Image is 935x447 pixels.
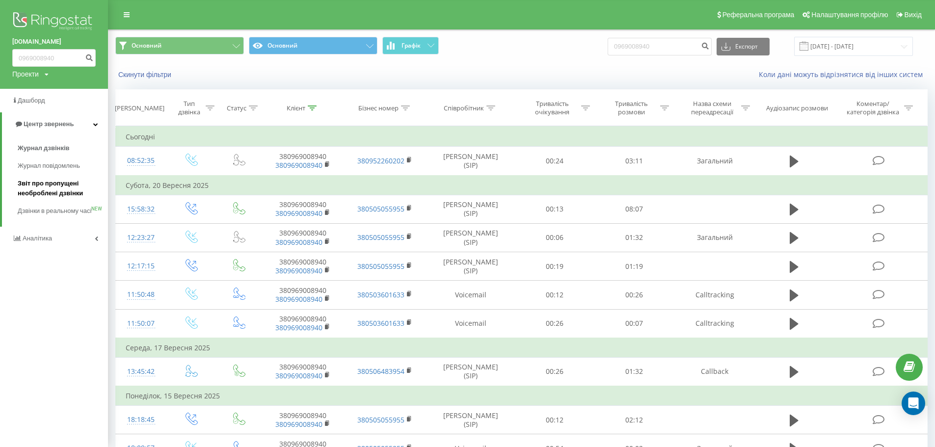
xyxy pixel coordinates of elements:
td: 380969008940 [262,252,344,281]
button: Скинути фільтри [115,70,176,79]
span: Центр звернень [24,120,74,128]
div: 08:52:35 [126,151,157,170]
span: Звіт про пропущені необроблені дзвінки [18,179,103,198]
div: Тривалість очікування [526,100,579,116]
div: Назва схеми переадресації [686,100,739,116]
td: [PERSON_NAME] (SIP) [426,357,515,386]
td: 08:07 [594,195,673,223]
a: [DOMAIN_NAME] [12,37,96,47]
a: 380505055955 [357,233,404,242]
td: 380969008940 [262,357,344,386]
a: Звіт про пропущені необроблені дзвінки [18,175,108,202]
div: Тривалість розмови [605,100,658,116]
td: Calltracking [673,281,756,309]
td: 01:32 [594,357,673,386]
a: Коли дані можуть відрізнятися вiд інших систем [759,70,928,79]
div: 12:23:27 [126,228,157,247]
div: 15:58:32 [126,200,157,219]
td: [PERSON_NAME] (SIP) [426,406,515,434]
span: Дашборд [18,97,45,104]
td: 00:13 [515,195,594,223]
a: 380969008940 [275,266,322,275]
a: Журнал повідомлень [18,157,108,175]
span: Вихід [905,11,922,19]
a: 380969008940 [275,323,322,332]
span: Аналiтика [23,235,52,242]
span: Налаштування профілю [811,11,888,19]
button: Експорт [717,38,770,55]
td: 00:07 [594,309,673,338]
td: [PERSON_NAME] (SIP) [426,223,515,252]
td: 01:32 [594,223,673,252]
img: Ringostat logo [12,10,96,34]
button: Основний [249,37,377,54]
input: Пошук за номером [12,49,96,67]
a: Дзвінки в реальному часіNEW [18,202,108,220]
span: Основний [132,42,161,50]
td: 380969008940 [262,195,344,223]
div: 18:18:45 [126,410,157,429]
td: Calltracking [673,309,756,338]
div: Open Intercom Messenger [902,392,925,415]
a: 380969008940 [275,420,322,429]
td: Voicemail [426,281,515,309]
div: Бізнес номер [358,104,399,112]
td: 00:26 [515,357,594,386]
div: Тип дзвінка [175,100,203,116]
a: 380969008940 [275,371,322,380]
td: 380969008940 [262,406,344,434]
td: Callback [673,357,756,386]
td: Загальний [673,223,756,252]
td: 03:11 [594,147,673,176]
td: [PERSON_NAME] (SIP) [426,147,515,176]
a: 380505055955 [357,262,404,271]
a: 380503601633 [357,290,404,299]
a: 380969008940 [275,294,322,304]
td: 00:24 [515,147,594,176]
td: 380969008940 [262,223,344,252]
td: 00:06 [515,223,594,252]
a: Журнал дзвінків [18,139,108,157]
span: Дзвінки в реальному часі [18,206,91,216]
td: 380969008940 [262,147,344,176]
a: 380952260202 [357,156,404,165]
td: [PERSON_NAME] (SIP) [426,195,515,223]
a: 380969008940 [275,209,322,218]
div: 12:17:15 [126,257,157,276]
div: 13:45:42 [126,362,157,381]
button: Графік [382,37,439,54]
td: Voicemail [426,309,515,338]
td: 00:12 [515,406,594,434]
div: 11:50:48 [126,285,157,304]
td: 01:19 [594,252,673,281]
td: 00:12 [515,281,594,309]
div: Клієнт [287,104,305,112]
button: Основний [115,37,244,54]
div: 11:50:07 [126,314,157,333]
a: 380503601633 [357,318,404,328]
td: Загальний [673,147,756,176]
div: Проекти [12,69,39,79]
td: Понеділок, 15 Вересня 2025 [116,386,928,406]
span: Графік [401,42,421,49]
td: 02:12 [594,406,673,434]
td: Середа, 17 Вересня 2025 [116,338,928,358]
td: 380969008940 [262,281,344,309]
a: 380506483954 [357,367,404,376]
div: Статус [227,104,246,112]
div: Співробітник [444,104,484,112]
td: 380969008940 [262,309,344,338]
span: Журнал повідомлень [18,161,80,171]
td: Сьогодні [116,127,928,147]
span: Журнал дзвінків [18,143,70,153]
td: 00:19 [515,252,594,281]
td: [PERSON_NAME] (SIP) [426,252,515,281]
a: Центр звернень [2,112,108,136]
td: Субота, 20 Вересня 2025 [116,176,928,195]
div: Коментар/категорія дзвінка [844,100,902,116]
a: 380505055955 [357,204,404,213]
a: 380505055955 [357,415,404,424]
input: Пошук за номером [608,38,712,55]
td: 00:26 [515,309,594,338]
td: 00:26 [594,281,673,309]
